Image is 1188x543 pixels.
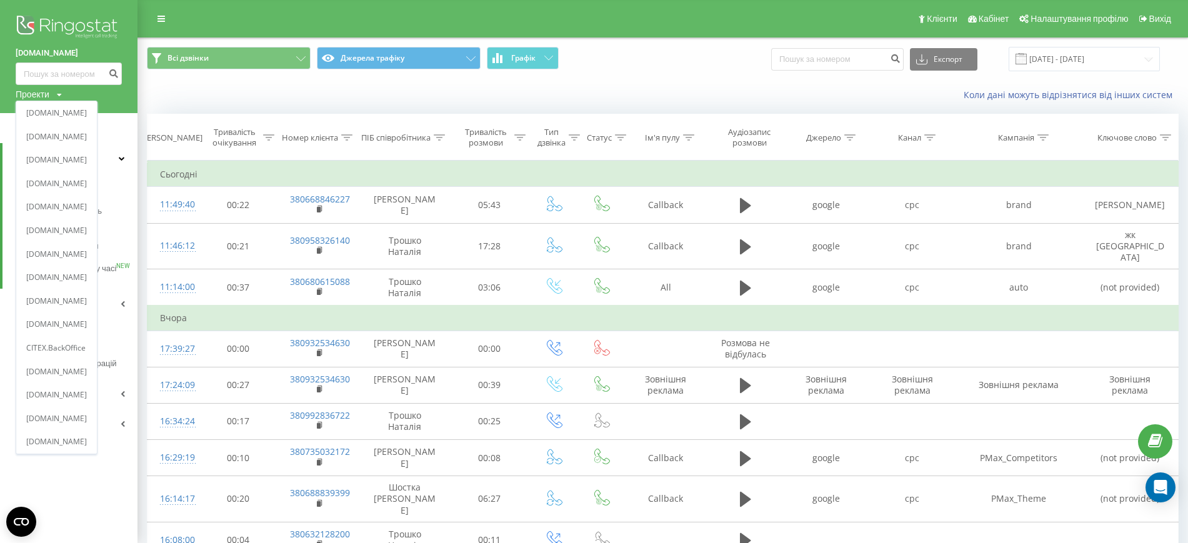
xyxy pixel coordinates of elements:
td: cpc [869,187,955,223]
td: google [784,440,869,476]
td: 00:17 [198,403,277,439]
div: Статус [587,132,612,143]
div: 11:49:40 [160,192,186,217]
div: 16:34:24 [160,409,186,434]
div: 11:14:00 [160,275,186,299]
button: Всі дзвінки [147,47,311,69]
td: жк [GEOGRAPHIC_DATA] [1082,223,1178,269]
div: Проекти [16,88,49,101]
td: cpc [869,223,955,269]
a: 380632128200 [290,528,350,540]
div: Номер клієнта [282,132,338,143]
td: (not provided) [1082,440,1178,476]
td: Callback [624,440,707,476]
span: Кабінет [979,14,1009,24]
div: [PERSON_NAME] [139,132,202,143]
span: Вихід [1149,14,1171,24]
a: [DOMAIN_NAME] [26,273,87,283]
a: Центр звернень [2,143,137,173]
td: [PERSON_NAME] [361,440,450,476]
td: google [784,223,869,269]
td: 00:08 [449,440,529,476]
a: [DOMAIN_NAME] [26,226,87,236]
td: Зовнішня реклама [956,367,1083,403]
span: Розмова не відбулась [721,337,770,360]
button: Open CMP widget [6,507,36,537]
td: 00:00 [198,331,277,367]
button: Графік [487,47,559,69]
a: [DOMAIN_NAME] [26,132,87,142]
td: google [784,187,869,223]
td: Зовнішня реклама [869,367,955,403]
a: [DOMAIN_NAME] [26,296,87,306]
div: ПІБ співробітника [361,132,431,143]
a: 380958326140 [290,234,350,246]
td: 05:43 [449,187,529,223]
span: Графік [511,54,536,62]
input: Пошук за номером [16,62,122,85]
div: Кампанія [998,132,1034,143]
a: [DOMAIN_NAME] [26,249,87,259]
a: [DOMAIN_NAME] [26,414,87,424]
div: Тривалість розмови [461,127,511,148]
div: Аудіозапис розмови [719,127,781,148]
a: [DOMAIN_NAME] [26,108,87,118]
td: 00:20 [198,476,277,522]
td: google [784,269,869,306]
a: 380735032172 [290,446,350,457]
td: brand [956,187,1083,223]
button: Джерела трафіку [317,47,481,69]
a: 380668846227 [290,193,350,205]
div: 17:24:09 [160,373,186,397]
td: Шостка [PERSON_NAME] [361,476,450,522]
a: 380932534630 [290,373,350,385]
td: Callback [624,476,707,522]
td: Трошко Наталія [361,269,450,306]
td: auto [956,269,1083,306]
td: 00:25 [449,403,529,439]
td: Зовнішня реклама [1082,367,1178,403]
td: 17:28 [449,223,529,269]
td: brand [956,223,1083,269]
div: 16:29:19 [160,446,186,470]
td: 00:10 [198,440,277,476]
td: 00:39 [449,367,529,403]
a: [DOMAIN_NAME] [26,179,87,189]
td: 03:06 [449,269,529,306]
div: Канал [898,132,921,143]
td: PMax_Competitors [956,440,1083,476]
a: CITEX.BackOffice [26,343,87,353]
div: 16:14:17 [160,487,186,511]
div: Джерело [806,132,841,143]
a: 380932534630 [290,337,350,349]
td: 00:21 [198,223,277,269]
img: Ringostat logo [16,12,122,44]
td: (not provided) [1082,476,1178,522]
a: [DOMAIN_NAME] [26,367,87,377]
div: Ім'я пулу [645,132,680,143]
a: [DOMAIN_NAME] [16,47,122,59]
td: 00:37 [198,269,277,306]
a: [DOMAIN_NAME] [26,320,87,330]
td: (not provided) [1082,269,1178,306]
a: [DOMAIN_NAME] [26,391,87,401]
td: [PERSON_NAME] [361,187,450,223]
td: Трошко Наталія [361,223,450,269]
span: Всі дзвінки [167,53,209,63]
a: 380688839399 [290,487,350,499]
td: cpc [869,476,955,522]
td: Зовнішня реклама [784,367,869,403]
input: Пошук за номером [771,48,904,71]
a: 380992836722 [290,409,350,421]
td: cpc [869,440,955,476]
td: Сьогодні [147,162,1179,187]
td: Вчора [147,306,1179,331]
div: Open Intercom Messenger [1146,472,1176,502]
span: Налаштування профілю [1031,14,1128,24]
td: [PERSON_NAME] [361,331,450,367]
td: [PERSON_NAME] [361,367,450,403]
td: 00:00 [449,331,529,367]
td: cpc [869,269,955,306]
td: 06:27 [449,476,529,522]
td: Зовнішня реклама [624,367,707,403]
